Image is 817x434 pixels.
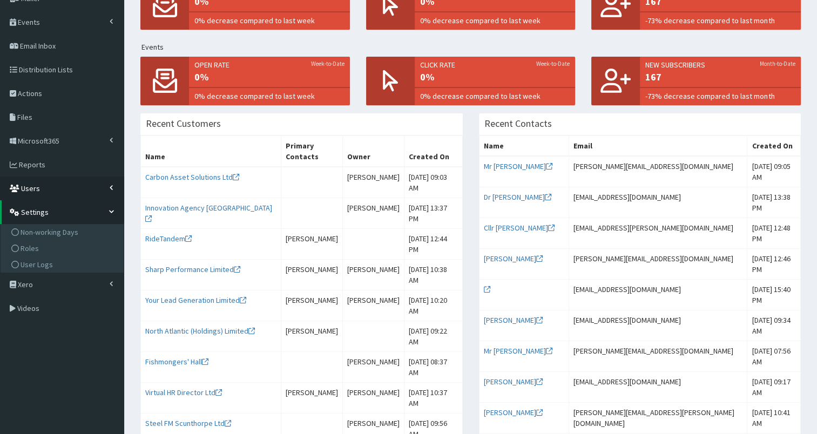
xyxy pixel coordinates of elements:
[141,136,281,167] th: Name
[484,192,551,202] a: Dr [PERSON_NAME]
[281,383,343,413] td: [PERSON_NAME]
[645,91,795,101] span: -73% decrease compared to last month
[484,346,552,356] a: Mr [PERSON_NAME]
[18,89,42,98] span: Actions
[747,403,801,433] td: [DATE] 10:41 AM
[343,136,404,167] th: Owner
[281,229,343,260] td: [PERSON_NAME]
[145,234,192,243] a: RideTandem
[194,91,345,101] span: 0% decrease compared to last week
[747,341,801,372] td: [DATE] 07:56 AM
[194,15,345,26] span: 0% decrease compared to last week
[343,198,404,229] td: [PERSON_NAME]
[343,290,404,321] td: [PERSON_NAME]
[343,167,404,198] td: [PERSON_NAME]
[404,136,462,167] th: Created On
[281,136,343,167] th: Primary Contacts
[19,65,73,74] span: Distribution Lists
[145,388,222,397] a: Virtual HR Director Ltd
[20,41,56,51] span: Email Inbox
[194,70,345,84] span: 0%
[536,59,570,68] small: Week-to-Date
[194,59,345,70] span: Open rate
[484,377,543,386] a: [PERSON_NAME]
[645,15,795,26] span: -73% decrease compared to last month
[404,352,462,383] td: [DATE] 08:37 AM
[747,187,801,218] td: [DATE] 13:38 PM
[146,119,221,128] h3: Recent Customers
[21,184,40,193] span: Users
[420,91,570,101] span: 0% decrease compared to last week
[484,119,552,128] h3: Recent Contacts
[145,357,208,367] a: Fishmongers' Hall
[19,160,45,169] span: Reports
[281,290,343,321] td: [PERSON_NAME]
[747,156,801,187] td: [DATE] 09:05 AM
[569,218,747,249] td: [EMAIL_ADDRESS][PERSON_NAME][DOMAIN_NAME]
[21,227,78,237] span: Non-working Days
[747,372,801,403] td: [DATE] 09:17 AM
[18,280,33,289] span: Xero
[145,418,231,428] a: Steel FM Scunthorpe Ltd
[17,303,39,313] span: Videos
[569,136,747,157] th: Email
[3,256,124,273] a: User Logs
[484,408,543,417] a: [PERSON_NAME]
[404,290,462,321] td: [DATE] 10:20 AM
[404,167,462,198] td: [DATE] 09:03 AM
[645,59,795,70] span: New Subscribers
[645,70,795,84] span: 167
[484,223,555,233] a: Cllr [PERSON_NAME]
[420,15,570,26] span: 0% decrease compared to last week
[747,280,801,310] td: [DATE] 15:40 PM
[484,161,552,171] a: Mr [PERSON_NAME]
[569,372,747,403] td: [EMAIL_ADDRESS][DOMAIN_NAME]
[479,136,569,157] th: Name
[21,207,49,217] span: Settings
[145,172,239,182] a: Carbon Asset Solutions Ltd
[569,187,747,218] td: [EMAIL_ADDRESS][DOMAIN_NAME]
[747,249,801,280] td: [DATE] 12:46 PM
[281,321,343,352] td: [PERSON_NAME]
[569,403,747,433] td: [PERSON_NAME][EMAIL_ADDRESS][PERSON_NAME][DOMAIN_NAME]
[343,260,404,290] td: [PERSON_NAME]
[281,260,343,290] td: [PERSON_NAME]
[760,59,795,68] small: Month-to-Date
[145,326,255,336] a: North Atlantic (Holdings) Limited
[484,315,543,325] a: [PERSON_NAME]
[343,352,404,383] td: [PERSON_NAME]
[3,240,124,256] a: Roles
[569,280,747,310] td: [EMAIL_ADDRESS][DOMAIN_NAME]
[747,136,801,157] th: Created On
[17,112,32,122] span: Files
[3,224,124,240] a: Non-working Days
[145,295,246,305] a: Your Lead Generation Limited
[747,310,801,341] td: [DATE] 09:34 AM
[145,203,272,223] a: Innovation Agency [GEOGRAPHIC_DATA]
[569,249,747,280] td: [PERSON_NAME][EMAIL_ADDRESS][DOMAIN_NAME]
[747,218,801,249] td: [DATE] 12:48 PM
[569,341,747,372] td: [PERSON_NAME][EMAIL_ADDRESS][DOMAIN_NAME]
[404,321,462,352] td: [DATE] 09:22 AM
[484,254,543,263] a: [PERSON_NAME]
[18,136,59,146] span: Microsoft365
[21,243,39,253] span: Roles
[404,229,462,260] td: [DATE] 12:44 PM
[404,383,462,413] td: [DATE] 10:37 AM
[404,260,462,290] td: [DATE] 10:38 AM
[18,17,40,27] span: Events
[569,156,747,187] td: [PERSON_NAME][EMAIL_ADDRESS][DOMAIN_NAME]
[420,70,570,84] span: 0%
[569,310,747,341] td: [EMAIL_ADDRESS][DOMAIN_NAME]
[141,43,809,51] h5: Events
[21,260,53,269] span: User Logs
[420,59,570,70] span: Click rate
[311,59,345,68] small: Week-to-Date
[404,198,462,229] td: [DATE] 13:37 PM
[343,383,404,413] td: [PERSON_NAME]
[145,265,240,274] a: Sharp Performance Limited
